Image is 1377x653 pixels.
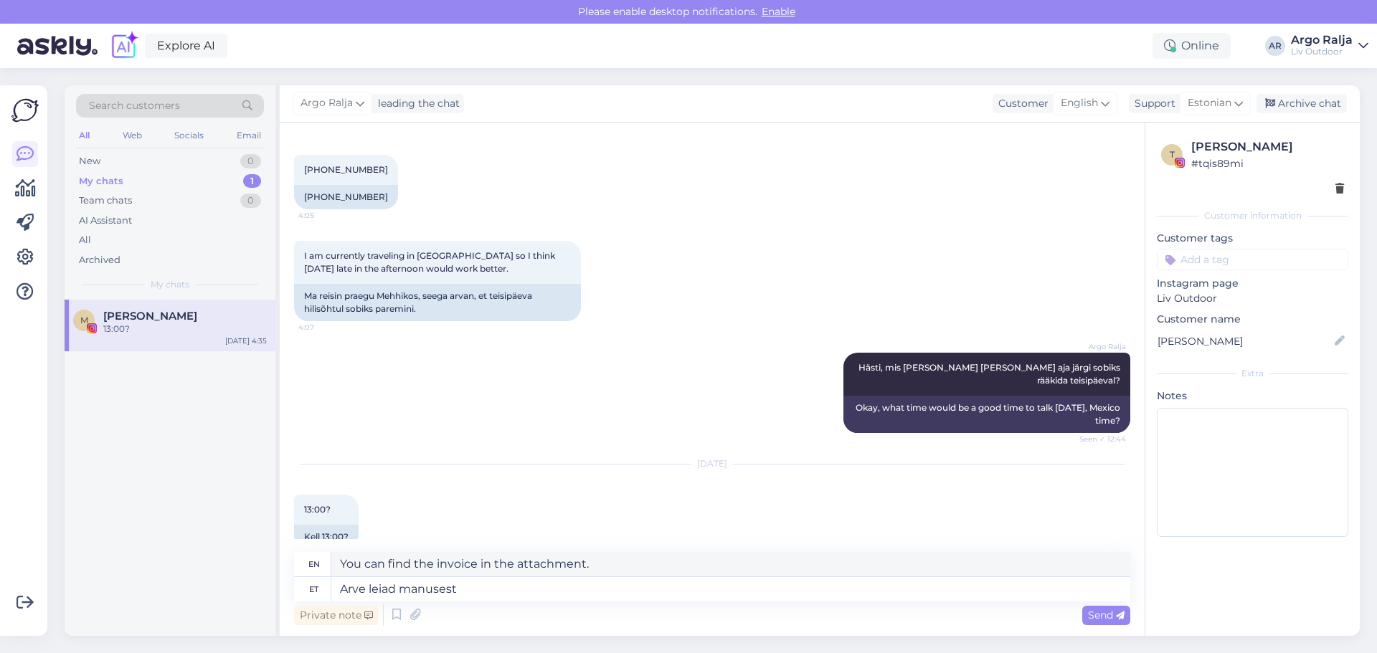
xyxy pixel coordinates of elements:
div: Online [1153,33,1231,59]
span: Search customers [89,98,180,113]
input: Add a tag [1157,249,1348,270]
span: English [1061,95,1098,111]
div: Archive chat [1257,94,1347,113]
span: t [1170,149,1175,160]
textarea: You can find the invoice in the attachment. [331,552,1130,576]
div: Ma reisin praegu Mehhikos, seega arvan, et teisipäeva hilisõhtul sobiks paremini. [294,284,581,321]
span: Maribel Lopez [103,310,197,323]
span: [PHONE_NUMBER] [304,164,388,175]
div: 13:00? [103,323,267,335]
div: Extra [1157,367,1348,380]
p: Customer name [1157,312,1348,327]
div: Email [234,126,264,145]
p: Instagram page [1157,276,1348,291]
span: Argo Ralja [1072,341,1126,352]
div: [DATE] [294,457,1130,470]
span: 4:05 [298,210,352,221]
div: # tqis89mi [1191,156,1344,171]
div: New [79,154,100,168]
span: My chats [151,278,189,291]
div: Archived [79,253,120,267]
input: Add name [1158,333,1332,349]
div: Team chats [79,194,132,208]
div: 0 [240,194,261,208]
div: All [76,126,93,145]
p: Notes [1157,389,1348,404]
span: Argo Ralja [301,95,353,111]
div: Private note [294,606,379,625]
a: Argo RaljaLiv Outdoor [1291,34,1368,57]
div: My chats [79,174,123,189]
div: 1 [243,174,261,189]
div: [PHONE_NUMBER] [294,185,398,209]
p: Liv Outdoor [1157,291,1348,306]
div: All [79,233,91,247]
div: [PERSON_NAME] [1191,138,1344,156]
p: Customer tags [1157,231,1348,246]
div: AI Assistant [79,214,132,228]
textarea: Arve leiad manusest [331,577,1130,601]
span: I am currently traveling in [GEOGRAPHIC_DATA] so I think [DATE] late in the afternoon would work ... [304,250,557,274]
div: et [309,577,318,601]
div: AR [1265,36,1285,56]
div: leading the chat [372,96,460,111]
div: Customer information [1157,209,1348,222]
span: Estonian [1188,95,1231,111]
div: en [308,552,320,576]
span: 4:07 [298,322,352,333]
div: Kell 13:00? [294,525,359,549]
div: Customer [993,96,1049,111]
div: Liv Outdoor [1291,46,1353,57]
span: M [80,315,88,325]
div: [DATE] 4:35 [225,335,267,346]
div: Argo Ralja [1291,34,1353,46]
div: 0 [240,154,261,168]
div: Socials [171,126,207,145]
span: Hästi, mis [PERSON_NAME] [PERSON_NAME] aja järgi sobiks rääkida teisipäeval? [858,362,1122,386]
div: Okay, what time would be a good time to talk [DATE], Mexico time? [843,396,1130,433]
span: Send [1088,609,1125,621]
span: Seen ✓ 12:44 [1072,434,1126,444]
div: Web [120,126,145,145]
span: Enable [757,5,800,18]
img: Askly Logo [11,97,39,124]
a: Explore AI [145,34,227,58]
div: Support [1129,96,1175,111]
img: explore-ai [109,31,139,61]
span: 13:00? [304,504,331,515]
